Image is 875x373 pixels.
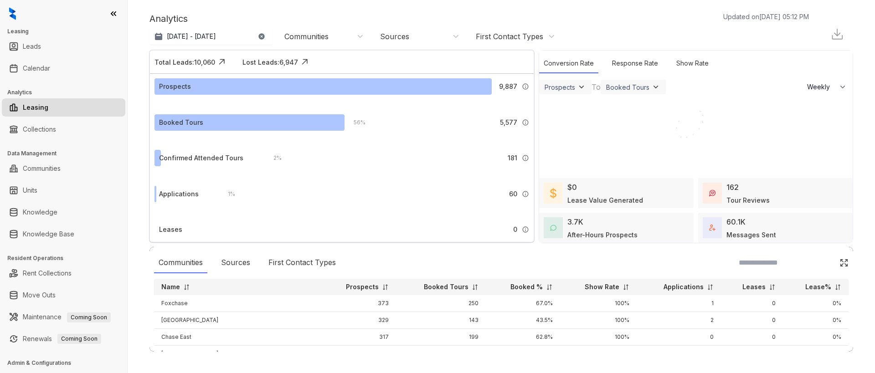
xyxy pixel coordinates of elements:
li: Communities [2,159,125,178]
td: 62.8% [486,329,560,346]
img: SearchIcon [820,259,828,266]
td: 65.5% [486,346,560,363]
div: Booked Tours [606,83,649,91]
td: 199 [396,329,486,346]
div: After-Hours Prospects [567,230,638,240]
div: Sources [380,31,409,41]
span: 181 [508,153,517,163]
img: Info [522,226,529,233]
img: sorting [472,284,479,291]
button: [DATE] - [DATE] [149,28,273,45]
div: First Contact Types [264,252,340,273]
h3: Admin & Configurations [7,359,127,367]
div: Confirmed Attended Tours [159,153,243,163]
li: Renewals [2,330,125,348]
div: Prospects [159,82,191,92]
button: Weekly [802,79,853,95]
p: Booked Tours [424,282,468,291]
td: 182 [396,346,486,363]
div: Show Rate [672,54,713,73]
img: TourReviews [709,190,715,196]
div: Communities [284,31,329,41]
div: First Contact Types [476,31,543,41]
div: Applications [159,189,199,199]
img: Info [522,119,529,126]
li: Move Outs [2,286,125,304]
p: [DATE] - [DATE] [167,32,216,41]
img: Click Icon [839,258,849,267]
div: 3.7K [567,216,583,227]
div: Lost Leads: 6,947 [242,57,298,67]
img: sorting [382,284,389,291]
a: Collections [23,120,56,138]
span: Coming Soon [57,334,101,344]
h3: Leasing [7,27,127,36]
td: [GEOGRAPHIC_DATA] [154,312,321,329]
img: sorting [834,284,841,291]
div: Response Rate [607,54,663,73]
div: Lease Value Generated [567,195,643,205]
td: 0% [783,329,849,346]
div: Booked Tours [159,118,203,128]
div: 162 [726,182,739,193]
h3: Analytics [7,88,127,97]
td: 317 [321,329,396,346]
img: Info [522,83,529,90]
img: TotalFum [709,225,715,231]
li: Knowledge Base [2,225,125,243]
a: Leads [23,37,41,56]
img: Download [830,27,844,41]
img: Click Icon [215,55,229,69]
td: 143 [396,312,486,329]
div: 2 % [264,153,282,163]
td: 0 [721,312,783,329]
p: Lease% [805,282,831,291]
td: 0 [721,295,783,312]
a: RenewalsComing Soon [23,330,101,348]
td: 250 [396,295,486,312]
p: Booked % [510,282,543,291]
span: 0 [513,225,517,235]
div: Messages Sent [726,230,776,240]
li: Knowledge [2,203,125,221]
a: Move Outs [23,286,56,304]
p: Show Rate [585,282,619,291]
img: AfterHoursConversations [550,225,556,231]
h3: Resident Operations [7,254,127,262]
img: sorting [183,284,190,291]
p: Applications [664,282,704,291]
td: [GEOGRAPHIC_DATA] [154,346,321,363]
td: 0% [783,295,849,312]
div: Communities [154,252,207,273]
li: Leads [2,37,125,56]
span: Weekly [807,82,835,92]
div: 56 % [345,118,365,128]
img: sorting [623,284,629,291]
td: 329 [321,312,396,329]
a: Units [23,181,37,199]
td: 0 [637,346,721,363]
img: ViewFilterArrow [651,82,660,92]
div: $0 [567,182,577,193]
img: sorting [546,284,553,291]
img: sorting [707,284,714,291]
td: 67.0% [486,295,560,312]
a: Leasing [23,98,48,117]
p: Prospects [346,282,379,291]
div: Tour Reviews [726,195,770,205]
td: 100% [560,329,637,346]
div: Total Leads: 10,060 [154,57,215,67]
img: Info [522,190,529,198]
img: logo [9,7,16,20]
td: 278 [321,346,396,363]
td: 1 [637,295,721,312]
a: Calendar [23,59,50,77]
div: 1 % [219,189,235,199]
td: 43.5% [486,312,560,329]
a: Knowledge [23,203,57,221]
p: Name [161,282,180,291]
td: 373 [321,295,396,312]
span: 5,577 [500,118,517,128]
td: 0 [637,329,721,346]
li: Calendar [2,59,125,77]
